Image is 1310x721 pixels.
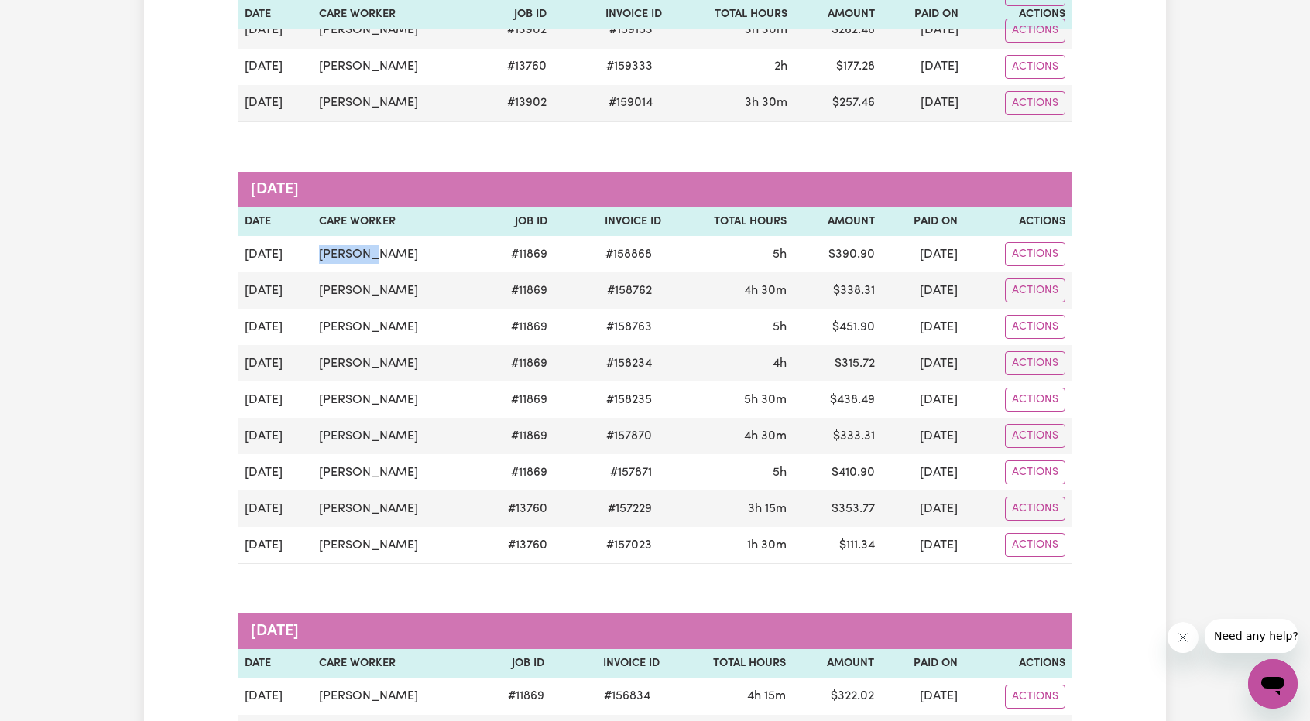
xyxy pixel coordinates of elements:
td: [DATE] [881,454,965,490]
td: [DATE] [881,236,965,272]
button: Actions [1005,533,1065,557]
td: [PERSON_NAME] [313,454,477,490]
td: $ 262.46 [794,12,881,49]
td: [DATE] [881,418,965,454]
button: Actions [1005,315,1065,339]
td: [DATE] [881,85,964,122]
span: # 158235 [597,391,661,409]
td: [PERSON_NAME] [313,418,477,454]
td: # 11869 [477,309,554,345]
th: Date [238,649,313,678]
span: 5 hours [773,321,787,333]
th: Actions [964,649,1072,678]
td: # 13760 [477,49,554,85]
span: # 157023 [597,536,661,555]
td: [DATE] [881,309,965,345]
td: $ 322.02 [792,678,880,715]
span: # 158234 [597,354,661,373]
button: Actions [1005,460,1065,484]
th: Paid On [880,649,964,678]
th: Amount [792,649,880,678]
td: $ 257.46 [794,85,881,122]
td: [DATE] [881,12,964,49]
td: # 11869 [477,236,554,272]
button: Actions [1005,55,1065,79]
td: [PERSON_NAME] [313,236,477,272]
td: [PERSON_NAME] [313,49,477,85]
td: $ 410.90 [793,454,880,490]
th: Total Hours [666,649,792,678]
td: $ 451.90 [793,309,880,345]
td: $ 438.49 [793,381,880,418]
iframe: Message from company [1205,619,1298,653]
td: [DATE] [238,12,313,49]
td: $ 111.34 [793,527,880,564]
td: [DATE] [238,236,313,272]
td: # 11869 [478,678,550,715]
span: 5 hours 30 minutes [744,394,787,406]
td: [PERSON_NAME] [313,272,477,309]
button: Actions [1005,19,1065,43]
td: $ 333.31 [793,418,880,454]
th: Care Worker [313,649,478,678]
td: [DATE] [881,49,964,85]
span: 3 hours 15 minutes [748,503,787,515]
button: Actions [1005,351,1065,375]
button: Actions [1005,497,1065,521]
td: # 11869 [477,454,554,490]
button: Actions [1005,424,1065,448]
td: # 11869 [477,381,554,418]
th: Amount [793,207,880,237]
caption: [DATE] [238,172,1072,207]
td: [DATE] [880,678,964,715]
td: [DATE] [238,418,313,454]
th: Job ID [477,207,554,237]
span: 1 hour 30 minutes [747,539,787,552]
span: # 159333 [597,57,662,76]
th: Actions [964,207,1072,237]
td: [DATE] [881,490,965,527]
td: [DATE] [238,678,313,715]
span: 3 hours 30 minutes [745,24,787,36]
button: Actions [1005,685,1065,709]
td: [DATE] [238,527,313,564]
td: # 11869 [477,418,554,454]
span: 5 hours [773,466,787,479]
span: # 158762 [598,282,661,300]
td: [DATE] [881,345,965,381]
span: 3 hours 30 minutes [745,97,787,109]
td: # 13760 [477,527,554,564]
th: Care Worker [313,207,477,237]
caption: [DATE] [238,613,1072,649]
td: [PERSON_NAME] [313,678,478,715]
td: [PERSON_NAME] [313,381,477,418]
td: $ 390.90 [793,236,880,272]
td: [DATE] [238,309,313,345]
span: # 156834 [595,687,660,706]
span: 2 hours [774,60,787,73]
th: Paid On [881,207,965,237]
span: # 157229 [598,500,661,518]
td: [DATE] [238,49,313,85]
th: Invoice ID [554,207,667,237]
td: $ 353.77 [793,490,880,527]
td: # 11869 [477,272,554,309]
td: [DATE] [881,527,965,564]
span: # 157870 [597,427,661,446]
span: # 159153 [600,21,662,39]
span: Need any help? [9,11,94,23]
td: # 11869 [477,345,554,381]
td: [DATE] [881,381,965,418]
span: 4 hours 15 minutes [747,690,786,702]
td: [DATE] [881,272,965,309]
td: [DATE] [238,381,313,418]
button: Actions [1005,388,1065,412]
td: # 13902 [477,85,554,122]
th: Date [238,207,313,237]
th: Total Hours [667,207,793,237]
span: 4 hours [773,357,787,370]
th: Invoice ID [550,649,666,678]
button: Actions [1005,278,1065,302]
span: # 157871 [601,463,661,482]
td: [DATE] [238,345,313,381]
